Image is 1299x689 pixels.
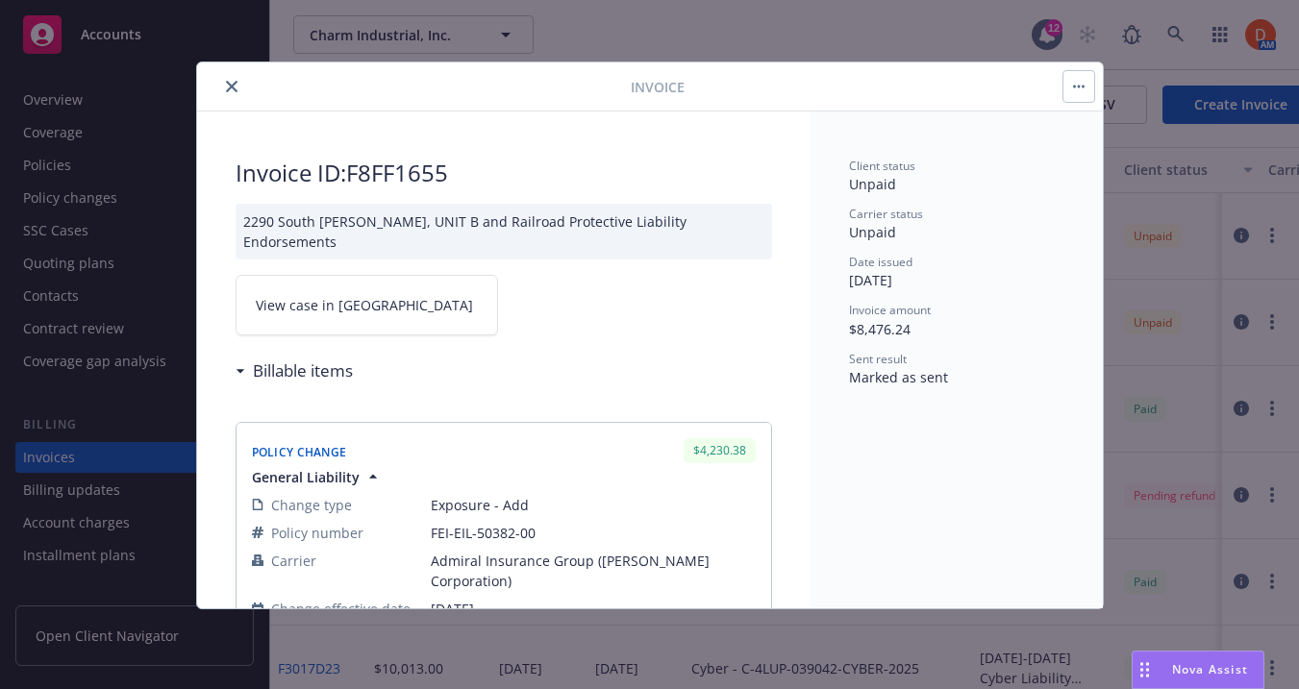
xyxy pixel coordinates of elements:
[849,368,948,386] span: Marked as sent
[1172,661,1248,677] span: Nova Assist
[271,599,411,619] span: Change effective date
[684,438,756,462] div: $4,230.38
[1133,652,1157,688] div: Drag to move
[252,444,347,460] span: Policy Change
[431,551,756,591] span: Admiral Insurance Group ([PERSON_NAME] Corporation)
[271,523,363,543] span: Policy number
[252,467,383,487] button: General Liability
[431,523,756,543] span: FEI-EIL-50382-00
[236,204,772,259] div: 2290 South [PERSON_NAME], UNIT B and Railroad Protective Liability Endorsements
[431,599,756,619] span: [DATE]
[252,467,360,487] span: General Liability
[631,77,685,97] span: Invoice
[849,271,892,289] span: [DATE]
[256,295,473,315] span: View case in [GEOGRAPHIC_DATA]
[253,358,353,383] h3: Billable items
[236,275,498,335] a: View case in [GEOGRAPHIC_DATA]
[1132,651,1264,689] button: Nova Assist
[220,75,243,98] button: close
[849,223,896,241] span: Unpaid
[271,495,352,515] span: Change type
[849,254,912,270] span: Date issued
[849,320,911,338] span: $8,476.24
[236,358,353,383] div: Billable items
[431,495,756,515] span: Exposure - Add
[849,175,896,193] span: Unpaid
[849,158,915,174] span: Client status
[236,158,772,188] h2: Invoice ID: F8FF1655
[849,206,923,222] span: Carrier status
[849,302,931,318] span: Invoice amount
[271,551,316,571] span: Carrier
[849,351,907,367] span: Sent result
